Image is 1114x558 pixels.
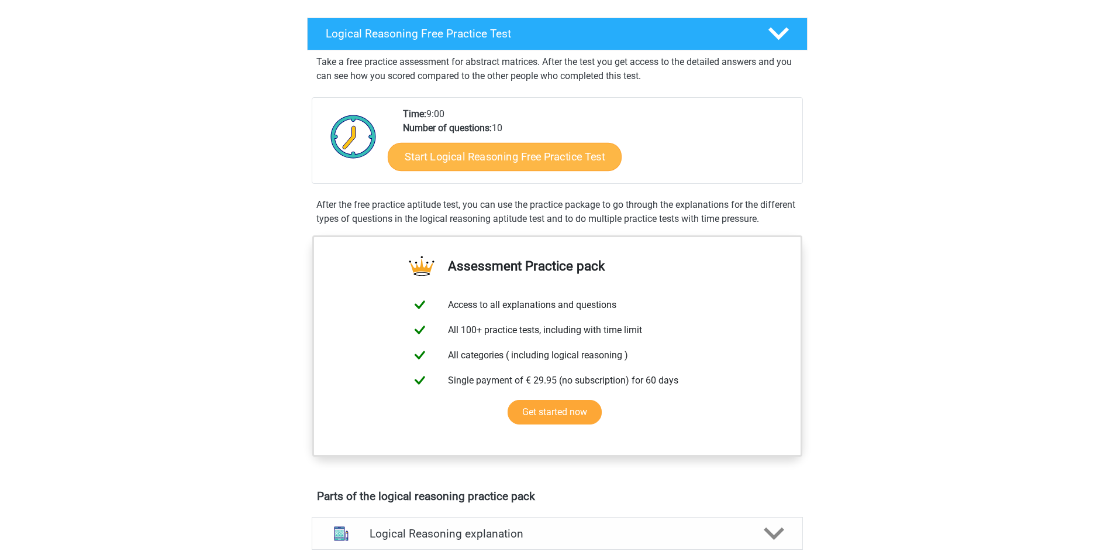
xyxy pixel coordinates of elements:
[388,142,622,170] a: Start Logical Reasoning Free Practice Test
[403,122,492,133] b: Number of questions:
[370,527,745,540] h4: Logical Reasoning explanation
[307,517,808,550] a: explanations Logical Reasoning explanation
[326,27,749,40] h4: Logical Reasoning Free Practice Test
[326,519,356,549] img: logical reasoning explanations
[403,108,426,119] b: Time:
[302,18,812,50] a: Logical Reasoning Free Practice Test
[394,107,802,183] div: 9:00 10
[317,489,798,503] h4: Parts of the logical reasoning practice pack
[312,198,803,226] div: After the free practice aptitude test, you can use the practice package to go through the explana...
[324,107,383,166] img: Clock
[316,55,798,83] p: Take a free practice assessment for abstract matrices. After the test you get access to the detai...
[508,400,602,425] a: Get started now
